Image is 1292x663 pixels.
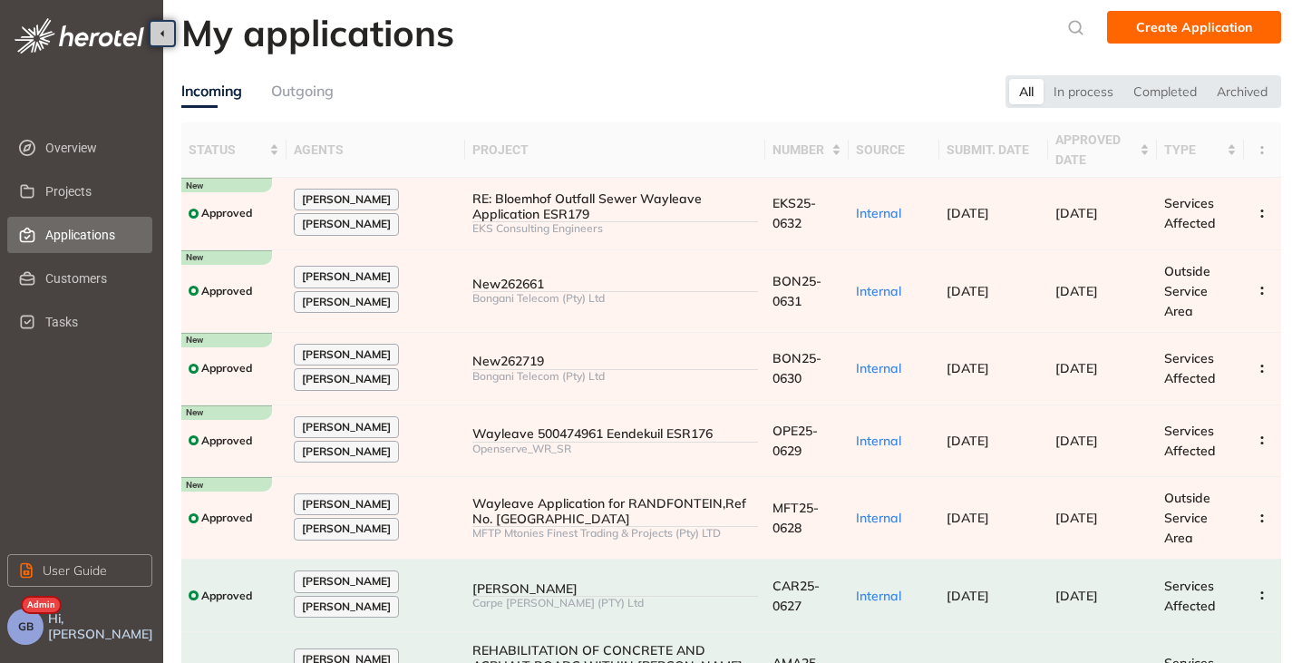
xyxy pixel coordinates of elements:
[302,600,391,613] span: [PERSON_NAME]
[939,122,1048,178] th: submit. date
[1048,122,1157,178] th: approved date
[1044,79,1123,104] div: In process
[1055,588,1098,604] span: [DATE]
[1055,510,1098,526] span: [DATE]
[472,191,758,222] div: RE: Bloemhof Outfall Sewer Wayleave Application ESR179
[1055,205,1098,221] span: [DATE]
[7,609,44,645] button: GB
[772,350,821,386] span: BON25-0630
[302,296,391,308] span: [PERSON_NAME]
[772,273,821,309] span: BON25-0631
[45,217,138,253] span: Applications
[201,207,252,219] span: Approved
[465,122,765,178] th: project
[1055,283,1098,299] span: [DATE]
[849,122,939,178] th: source
[472,370,758,383] div: Bongani Telecom (Pty) Ltd
[772,423,818,459] span: OPE25-0629
[201,512,252,524] span: Approved
[15,18,144,54] img: logo
[271,80,334,102] div: Outgoing
[856,360,901,376] span: Internal
[472,597,758,609] div: Carpe [PERSON_NAME] (PTY) Ltd
[947,360,989,376] span: [DATE]
[472,496,758,527] div: Wayleave Application for RANDFONTEIN,Ref No. [GEOGRAPHIC_DATA]
[856,205,901,221] span: Internal
[472,354,758,369] div: New262719
[302,575,391,588] span: [PERSON_NAME]
[1009,79,1044,104] div: All
[947,510,989,526] span: [DATE]
[472,426,758,442] div: Wayleave 500474961 Eendekuil ESR176
[302,522,391,535] span: [PERSON_NAME]
[765,122,850,178] th: number
[772,195,816,231] span: EKS25-0632
[45,304,138,340] span: Tasks
[1164,490,1210,546] span: Outside Service Area
[201,362,252,375] span: Approved
[45,130,138,166] span: Overview
[201,434,252,447] span: Approved
[472,222,758,235] div: EKS Consulting Engineers
[772,500,819,536] span: MFT25-0628
[302,348,391,361] span: [PERSON_NAME]
[48,611,156,642] span: Hi, [PERSON_NAME]
[1164,195,1216,231] span: Services Affected
[302,373,391,385] span: [PERSON_NAME]
[856,433,901,449] span: Internal
[302,498,391,511] span: [PERSON_NAME]
[1055,360,1098,376] span: [DATE]
[201,285,252,297] span: Approved
[1157,122,1244,178] th: type
[947,433,989,449] span: [DATE]
[1055,130,1136,170] span: approved date
[1164,423,1216,459] span: Services Affected
[189,140,266,160] span: status
[45,260,138,297] span: Customers
[45,173,138,210] span: Projects
[181,11,454,54] h2: My applications
[856,588,901,604] span: Internal
[201,590,252,602] span: Approved
[1055,433,1098,449] span: [DATE]
[18,620,34,633] span: GB
[7,554,152,587] button: User Guide
[856,510,901,526] span: Internal
[302,421,391,434] span: [PERSON_NAME]
[302,193,391,206] span: [PERSON_NAME]
[287,122,465,178] th: agents
[1164,578,1216,614] span: Services Affected
[772,578,820,614] span: CAR25-0627
[43,561,107,580] span: User Guide
[472,443,758,455] div: Openserve_WR_SR
[1207,79,1277,104] div: Archived
[947,205,989,221] span: [DATE]
[1164,263,1210,319] span: Outside Service Area
[1107,11,1281,44] button: Create Application
[1123,79,1207,104] div: Completed
[856,283,901,299] span: Internal
[302,270,391,283] span: [PERSON_NAME]
[1164,350,1216,386] span: Services Affected
[772,140,829,160] span: number
[1136,17,1252,37] span: Create Application
[472,277,758,292] div: New262661
[472,527,758,540] div: MFTP Mtonies Finest Trading & Projects (Pty) LTD
[947,283,989,299] span: [DATE]
[472,581,758,597] div: [PERSON_NAME]
[1164,140,1223,160] span: type
[181,122,287,178] th: status
[302,218,391,230] span: [PERSON_NAME]
[302,445,391,458] span: [PERSON_NAME]
[472,292,758,305] div: Bongani Telecom (Pty) Ltd
[947,588,989,604] span: [DATE]
[181,80,242,102] div: Incoming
